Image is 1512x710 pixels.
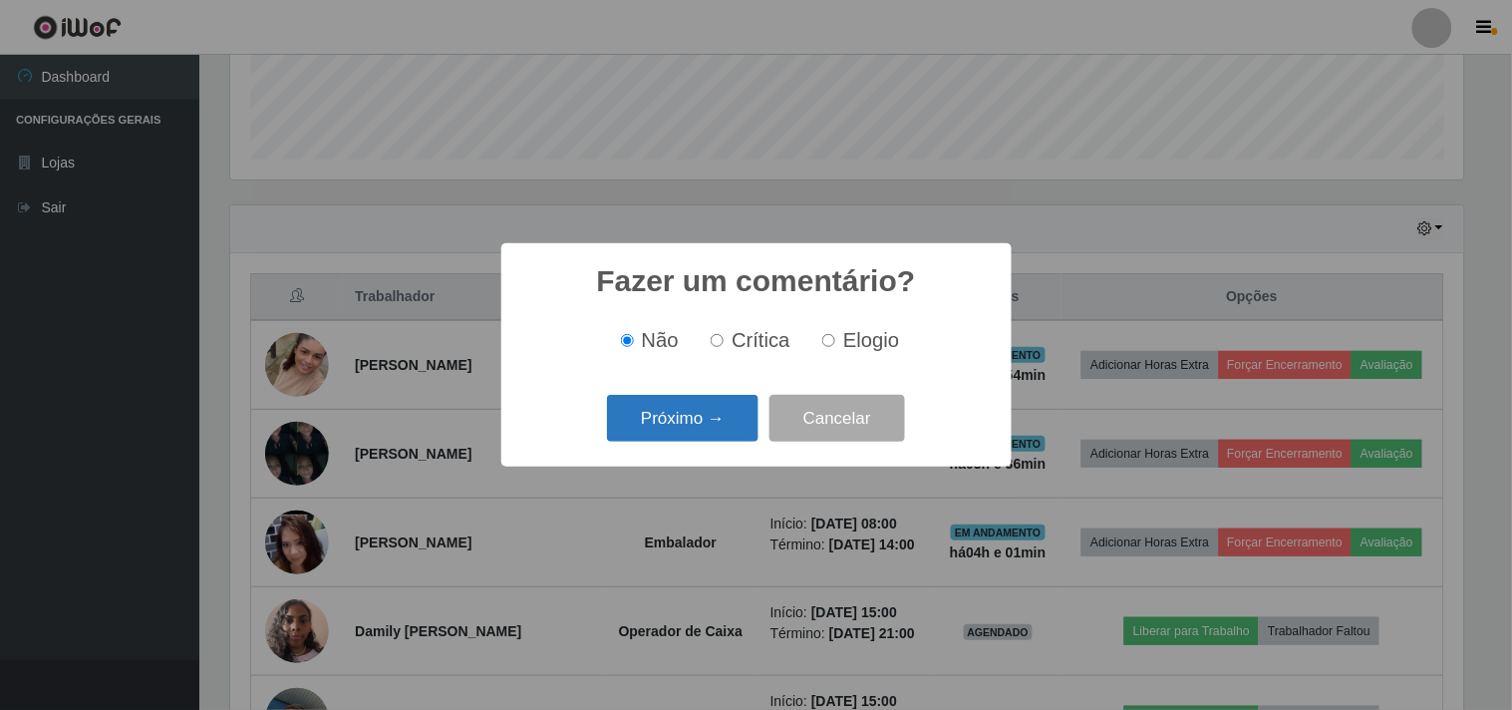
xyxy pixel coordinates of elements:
[711,334,724,347] input: Crítica
[732,329,790,351] span: Crítica
[642,329,679,351] span: Não
[607,395,758,442] button: Próximo →
[596,263,915,299] h2: Fazer um comentário?
[769,395,905,442] button: Cancelar
[843,329,899,351] span: Elogio
[621,334,634,347] input: Não
[822,334,835,347] input: Elogio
